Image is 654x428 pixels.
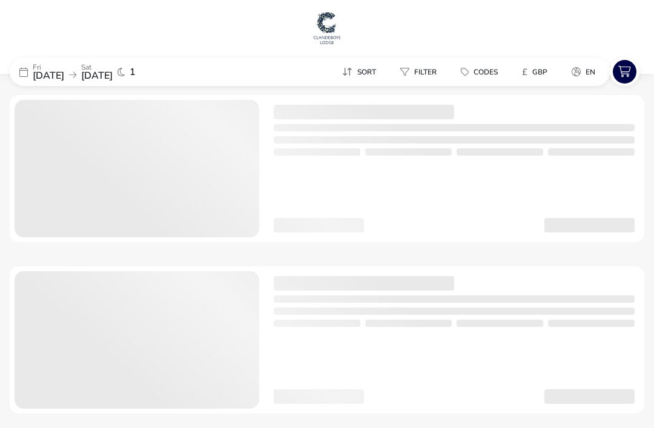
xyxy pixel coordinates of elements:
[414,67,437,77] span: Filter
[586,67,595,77] span: en
[33,69,64,82] span: [DATE]
[522,66,527,78] i: £
[332,63,386,81] button: Sort
[312,10,342,46] img: Main Website
[33,64,64,71] p: Fri
[562,63,605,81] button: en
[130,67,136,77] span: 1
[81,64,113,71] p: Sat
[451,63,512,81] naf-pibe-menu-bar-item: Codes
[532,67,547,77] span: GBP
[332,63,391,81] naf-pibe-menu-bar-item: Sort
[81,69,113,82] span: [DATE]
[512,63,562,81] naf-pibe-menu-bar-item: £GBP
[10,58,191,86] div: Fri[DATE]Sat[DATE]1
[474,67,498,77] span: Codes
[357,67,376,77] span: Sort
[512,63,557,81] button: £GBP
[391,63,446,81] button: Filter
[562,63,610,81] naf-pibe-menu-bar-item: en
[391,63,451,81] naf-pibe-menu-bar-item: Filter
[451,63,507,81] button: Codes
